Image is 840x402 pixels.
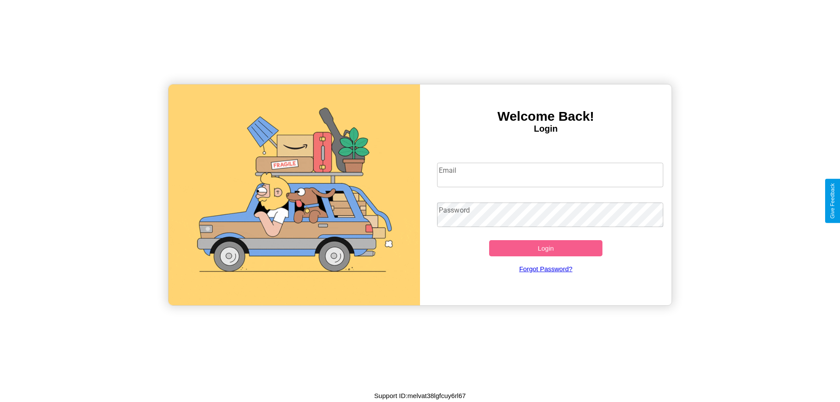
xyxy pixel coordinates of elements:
[433,256,659,281] a: Forgot Password?
[420,124,672,134] h4: Login
[829,183,836,219] div: Give Feedback
[374,390,465,402] p: Support ID: melvat38lgfcuy6rl67
[489,240,602,256] button: Login
[420,109,672,124] h3: Welcome Back!
[168,84,420,305] img: gif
